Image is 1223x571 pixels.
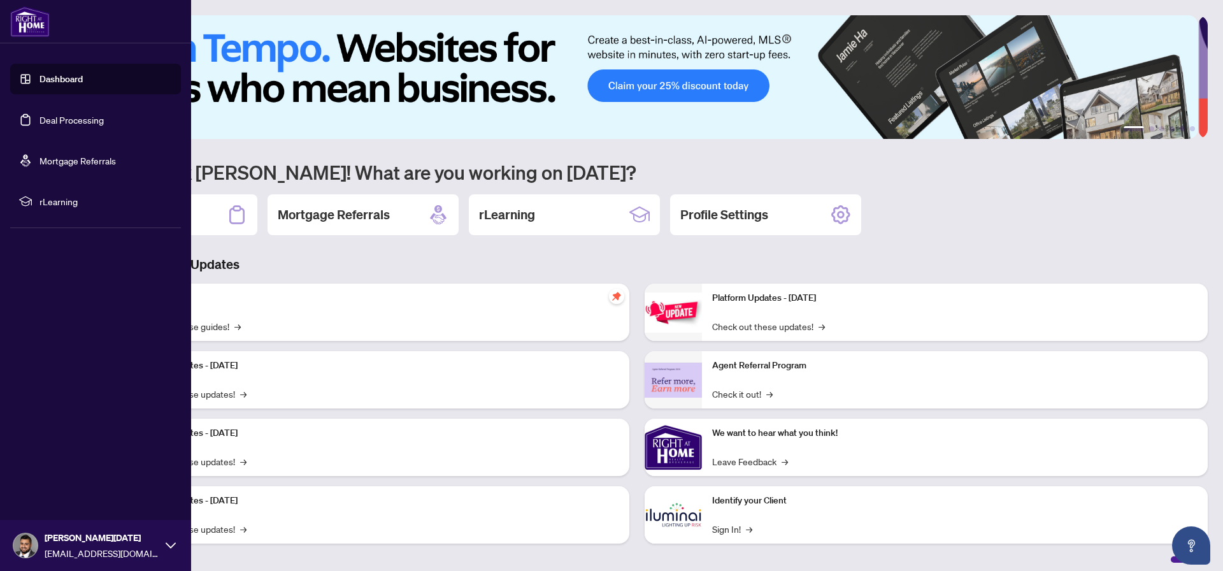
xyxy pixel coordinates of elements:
a: Dashboard [39,73,83,85]
a: Check out these updates!→ [712,319,825,333]
p: Agent Referral Program [712,359,1198,373]
button: 3 [1159,126,1164,131]
p: Self-Help [134,291,619,305]
button: Open asap [1172,526,1210,565]
p: Identify your Client [712,494,1198,508]
a: Sign In!→ [712,522,752,536]
button: 6 [1190,126,1195,131]
a: Mortgage Referrals [39,155,116,166]
span: → [819,319,825,333]
p: Platform Updates - [DATE] [134,426,619,440]
h2: rLearning [479,206,535,224]
span: [PERSON_NAME][DATE] [45,531,159,545]
p: Platform Updates - [DATE] [712,291,1198,305]
p: Platform Updates - [DATE] [134,359,619,373]
button: 1 [1124,126,1144,131]
h2: Profile Settings [680,206,768,224]
a: Check it out!→ [712,387,773,401]
p: We want to hear what you think! [712,426,1198,440]
span: → [240,522,247,536]
img: Profile Icon [13,533,38,558]
span: → [240,454,247,468]
button: 2 [1149,126,1154,131]
img: Agent Referral Program [645,363,702,398]
span: → [766,387,773,401]
a: Deal Processing [39,114,104,126]
img: Slide 0 [66,15,1198,139]
button: 4 [1169,126,1175,131]
span: pushpin [609,289,624,304]
span: → [234,319,241,333]
h2: Mortgage Referrals [278,206,390,224]
span: → [782,454,788,468]
a: Leave Feedback→ [712,454,788,468]
span: → [746,522,752,536]
span: [EMAIL_ADDRESS][DOMAIN_NAME] [45,546,159,560]
h1: Welcome back [PERSON_NAME]! What are you working on [DATE]? [66,160,1208,184]
img: logo [10,6,50,37]
p: Platform Updates - [DATE] [134,494,619,508]
img: We want to hear what you think! [645,419,702,476]
h3: Brokerage & Industry Updates [66,256,1208,273]
button: 5 [1180,126,1185,131]
img: Platform Updates - June 23, 2025 [645,293,702,333]
span: → [240,387,247,401]
span: rLearning [39,194,172,208]
img: Identify your Client [645,486,702,544]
